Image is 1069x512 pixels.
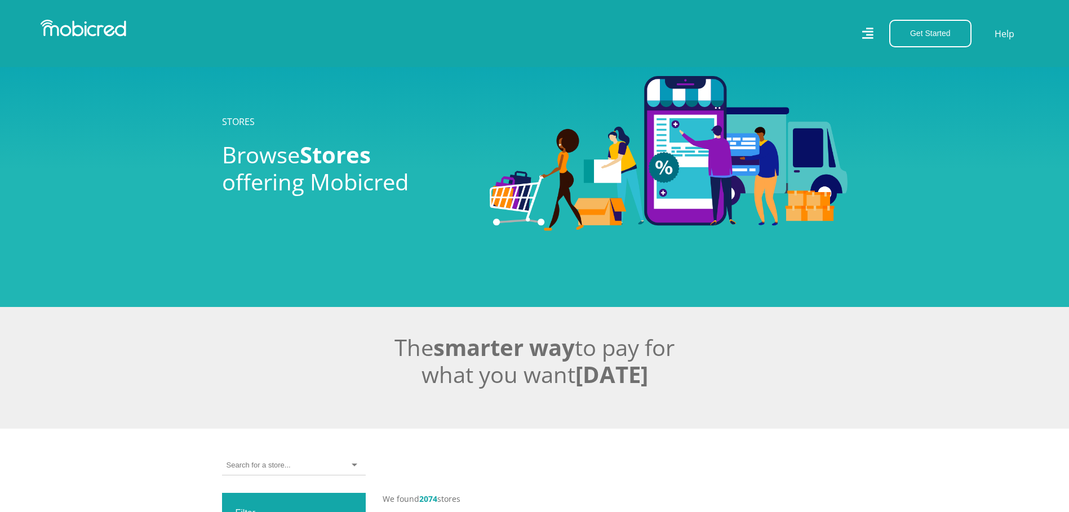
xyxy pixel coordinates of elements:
[227,460,290,470] input: Search for a store...
[889,20,972,47] button: Get Started
[419,493,437,504] span: 2074
[300,139,371,170] span: Stores
[383,493,848,505] p: We found stores
[994,26,1015,41] a: Help
[222,115,255,128] a: STORES
[41,20,126,37] img: Mobicred
[222,141,473,195] h2: Browse offering Mobicred
[490,76,848,230] img: Stores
